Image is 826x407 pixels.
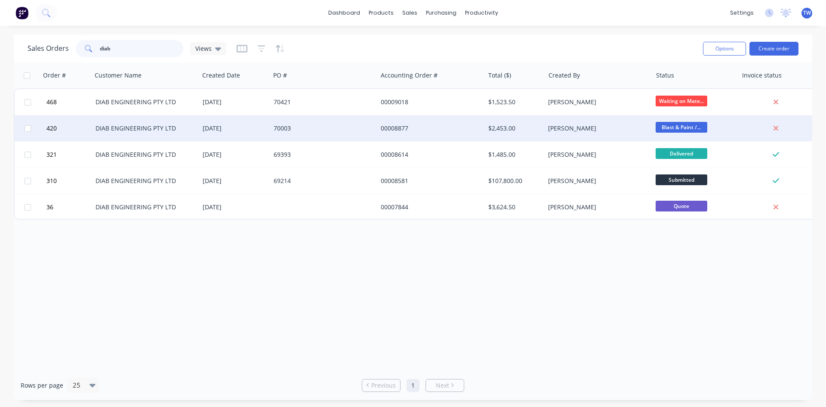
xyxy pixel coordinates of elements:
[21,381,63,390] span: Rows per page
[358,379,468,392] ul: Pagination
[488,98,539,106] div: $1,523.50
[203,150,267,159] div: [DATE]
[96,98,191,106] div: DIAB ENGINEERING PTY LTD
[274,124,369,133] div: 70003
[203,98,267,106] div: [DATE]
[44,194,96,220] button: 36
[44,142,96,168] button: 321
[371,381,396,390] span: Previous
[46,203,53,211] span: 36
[44,115,96,141] button: 420
[381,150,476,159] div: 00008614
[96,124,191,133] div: DIAB ENGINEERING PTY LTD
[656,96,707,106] span: Waiting on Mate...
[15,6,28,19] img: Factory
[324,6,364,19] a: dashboard
[548,150,644,159] div: [PERSON_NAME]
[381,177,476,185] div: 00008581
[656,122,707,133] span: Blast & Paint /...
[203,203,267,211] div: [DATE]
[803,9,811,17] span: TW
[44,89,96,115] button: 468
[656,201,707,211] span: Quote
[96,177,191,185] div: DIAB ENGINEERING PTY LTD
[274,98,369,106] div: 70421
[46,177,57,185] span: 310
[44,168,96,194] button: 310
[407,379,419,392] a: Page 1 is your current page
[362,381,400,390] a: Previous page
[548,124,644,133] div: [PERSON_NAME]
[203,124,267,133] div: [DATE]
[461,6,502,19] div: productivity
[274,177,369,185] div: 69214
[742,71,782,80] div: Invoice status
[548,203,644,211] div: [PERSON_NAME]
[548,177,644,185] div: [PERSON_NAME]
[726,6,758,19] div: settings
[656,148,707,159] span: Delivered
[703,42,746,56] button: Options
[749,42,798,56] button: Create order
[46,124,57,133] span: 420
[488,124,539,133] div: $2,453.00
[381,124,476,133] div: 00008877
[398,6,422,19] div: sales
[656,174,707,185] span: Submitted
[488,71,511,80] div: Total ($)
[100,40,184,57] input: Search...
[381,203,476,211] div: 00007844
[426,381,464,390] a: Next page
[488,203,539,211] div: $3,624.50
[656,71,674,80] div: Status
[548,98,644,106] div: [PERSON_NAME]
[95,71,142,80] div: Customer Name
[381,98,476,106] div: 00009018
[488,177,539,185] div: $107,800.00
[46,98,57,106] span: 468
[46,150,57,159] span: 321
[43,71,66,80] div: Order #
[488,150,539,159] div: $1,485.00
[28,44,69,53] h1: Sales Orders
[549,71,580,80] div: Created By
[381,71,438,80] div: Accounting Order #
[202,71,240,80] div: Created Date
[436,381,449,390] span: Next
[364,6,398,19] div: products
[96,150,191,159] div: DIAB ENGINEERING PTY LTD
[422,6,461,19] div: purchasing
[203,177,267,185] div: [DATE]
[195,44,212,53] span: Views
[96,203,191,211] div: DIAB ENGINEERING PTY LTD
[274,150,369,159] div: 69393
[273,71,287,80] div: PO #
